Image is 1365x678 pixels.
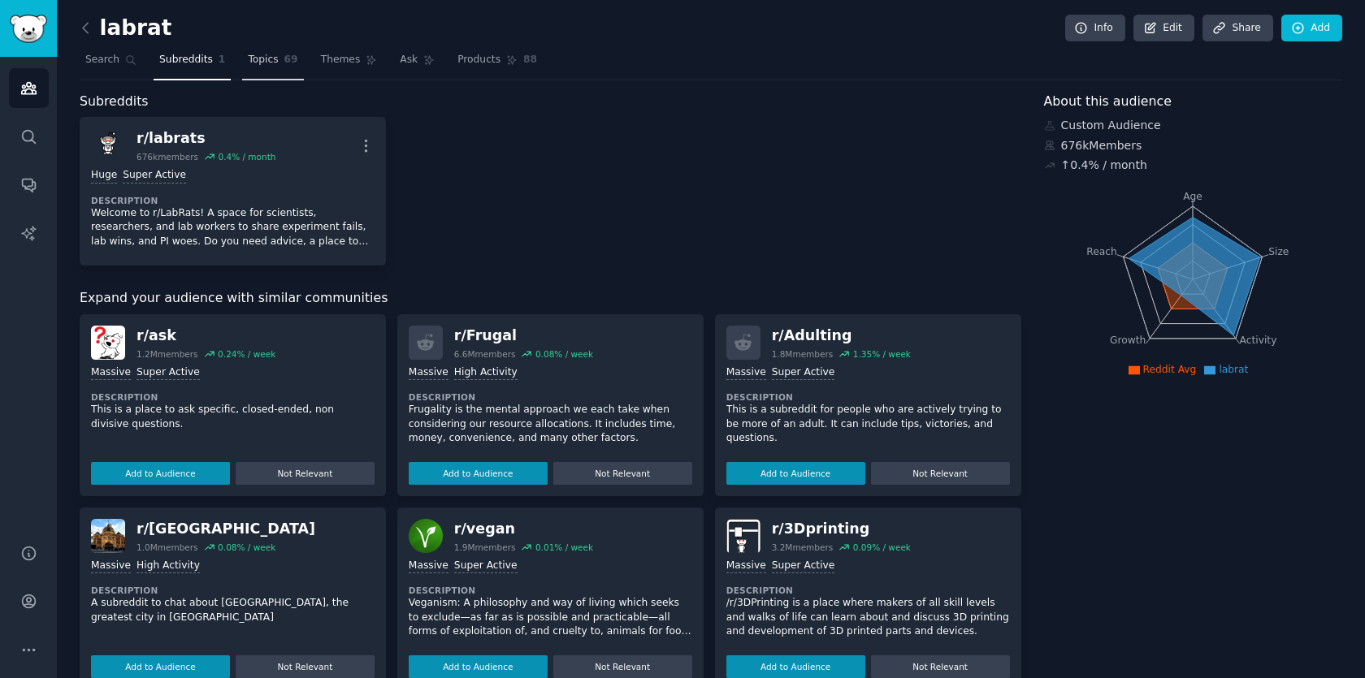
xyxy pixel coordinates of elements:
[726,462,865,485] button: Add to Audience
[394,47,440,80] a: Ask
[91,655,230,678] button: Add to Audience
[409,365,448,381] div: Massive
[136,365,200,381] div: Super Active
[726,559,766,574] div: Massive
[454,519,593,539] div: r/ vegan
[91,365,131,381] div: Massive
[409,596,692,639] p: Veganism: A philosophy and way of living which seeks to exclude—as far as is possible and practic...
[91,206,375,249] p: Welcome to r/LabRats! A space for scientists, researchers, and lab workers to share experiment fa...
[1268,245,1289,257] tspan: Size
[91,519,125,553] img: melbourne
[321,53,361,67] span: Themes
[726,596,1010,639] p: /r/3DPrinting is a place where makers of all skill levels and walks of life can learn about and d...
[80,288,388,309] span: Expand your audience with similar communities
[1065,15,1125,42] a: Info
[726,585,1010,596] dt: Description
[136,128,275,149] div: r/ labrats
[535,542,593,553] div: 0.01 % / week
[218,348,275,360] div: 0.24 % / week
[1044,92,1172,112] span: About this audience
[248,53,278,67] span: Topics
[80,117,386,266] a: labratsr/labrats676kmembers0.4% / monthHugeSuper ActiveDescriptionWelcome to r/LabRats! A space f...
[219,53,226,67] span: 1
[1061,157,1147,174] div: ↑ 0.4 % / month
[136,559,200,574] div: High Activity
[91,195,375,206] dt: Description
[10,15,47,43] img: GummySearch logo
[772,559,835,574] div: Super Active
[454,559,518,574] div: Super Active
[409,519,443,553] img: vegan
[236,462,375,485] button: Not Relevant
[136,326,275,346] div: r/ ask
[136,348,198,360] div: 1.2M members
[772,542,834,553] div: 3.2M members
[1133,15,1194,42] a: Edit
[1044,137,1343,154] div: 676k Members
[454,365,518,381] div: High Activity
[154,47,231,80] a: Subreddits1
[91,128,125,162] img: labrats
[218,151,275,162] div: 0.4 % / month
[853,542,911,553] div: 0.09 % / week
[409,655,548,678] button: Add to Audience
[80,92,149,112] span: Subreddits
[91,559,131,574] div: Massive
[91,391,375,403] dt: Description
[409,391,692,403] dt: Description
[136,519,315,539] div: r/ [GEOGRAPHIC_DATA]
[409,403,692,446] p: Frugality is the mental approach we each take when considering our resource allocations. It inclu...
[1086,245,1117,257] tspan: Reach
[91,168,117,184] div: Huge
[1110,335,1146,346] tspan: Growth
[236,655,375,678] button: Not Relevant
[523,53,537,67] span: 88
[409,585,692,596] dt: Description
[218,542,275,553] div: 0.08 % / week
[91,596,375,624] p: A subreddit to chat about [GEOGRAPHIC_DATA], the greatest city in [GEOGRAPHIC_DATA]
[123,168,186,184] div: Super Active
[1044,117,1343,134] div: Custom Audience
[772,365,835,381] div: Super Active
[726,519,760,553] img: 3Dprinting
[136,151,198,162] div: 676k members
[80,47,142,80] a: Search
[409,559,448,574] div: Massive
[400,53,418,67] span: Ask
[535,348,593,360] div: 0.08 % / week
[454,542,516,553] div: 1.9M members
[772,348,834,360] div: 1.8M members
[454,348,516,360] div: 6.6M members
[553,655,692,678] button: Not Relevant
[772,519,911,539] div: r/ 3Dprinting
[91,462,230,485] button: Add to Audience
[1219,364,1248,375] span: labrat
[726,403,1010,446] p: This is a subreddit for people who are actively trying to be more of an adult. It can include tip...
[457,53,500,67] span: Products
[454,326,593,346] div: r/ Frugal
[772,326,911,346] div: r/ Adulting
[553,462,692,485] button: Not Relevant
[1183,191,1202,202] tspan: Age
[1202,15,1272,42] a: Share
[853,348,911,360] div: 1.35 % / week
[80,15,171,41] h2: labrat
[91,326,125,360] img: ask
[1143,364,1197,375] span: Reddit Avg
[1281,15,1342,42] a: Add
[91,403,375,431] p: This is a place to ask specific, closed-ended, non divisive questions.
[242,47,303,80] a: Topics69
[871,655,1010,678] button: Not Relevant
[726,365,766,381] div: Massive
[871,462,1010,485] button: Not Relevant
[726,391,1010,403] dt: Description
[159,53,213,67] span: Subreddits
[315,47,383,80] a: Themes
[284,53,298,67] span: 69
[85,53,119,67] span: Search
[91,585,375,596] dt: Description
[409,462,548,485] button: Add to Audience
[452,47,543,80] a: Products88
[726,655,865,678] button: Add to Audience
[1239,335,1276,346] tspan: Activity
